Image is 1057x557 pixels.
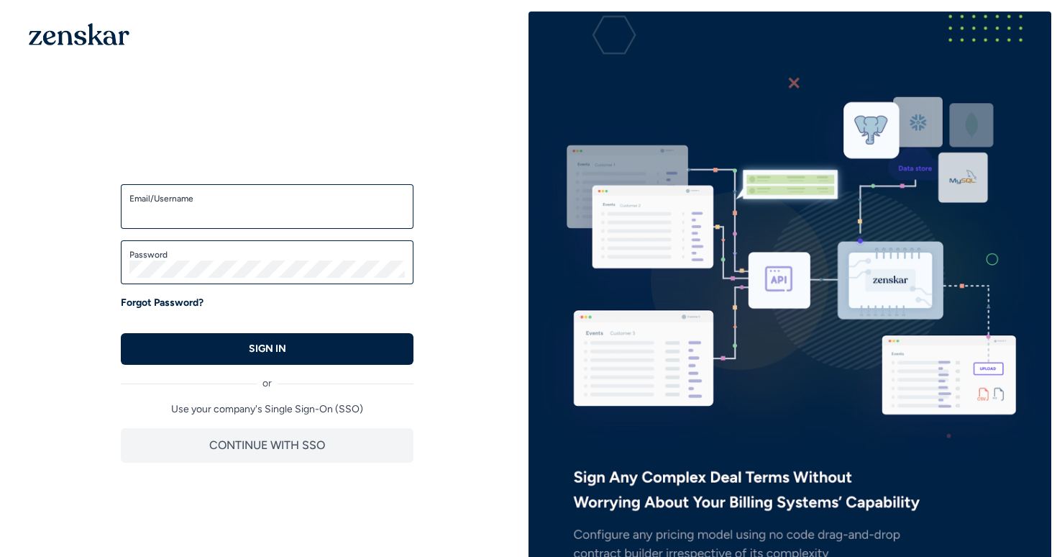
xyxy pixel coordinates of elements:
[29,23,129,45] img: 1OGAJ2xQqyY4LXKgY66KYq0eOWRCkrZdAb3gUhuVAqdWPZE9SRJmCz+oDMSn4zDLXe31Ii730ItAGKgCKgCCgCikA4Av8PJUP...
[121,402,413,417] p: Use your company's Single Sign-On (SSO)
[121,428,413,463] button: CONTINUE WITH SSO
[121,296,203,310] a: Forgot Password?
[121,333,413,365] button: SIGN IN
[129,193,405,204] label: Email/Username
[121,365,413,391] div: or
[249,342,286,356] p: SIGN IN
[129,249,405,261] label: Password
